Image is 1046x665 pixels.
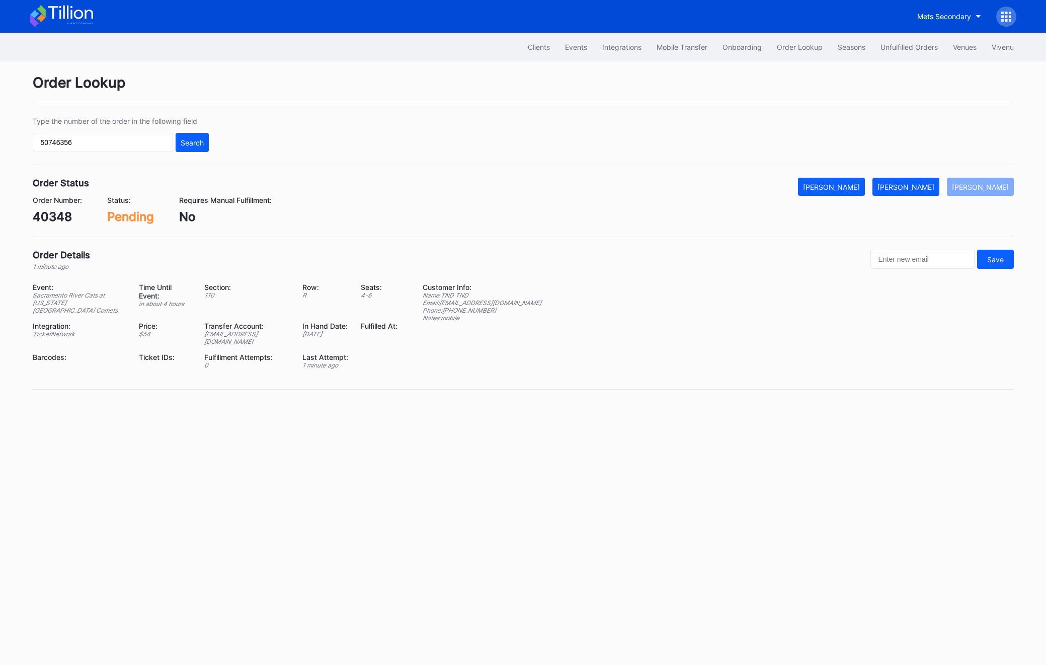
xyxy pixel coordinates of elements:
button: Clients [520,38,557,56]
button: Order Lookup [769,38,830,56]
div: Time Until Event: [139,283,192,300]
div: Unfulfilled Orders [880,43,938,51]
div: Fulfilled At: [361,322,397,330]
div: Barcodes: [33,353,127,361]
div: Events [565,43,587,51]
div: [PERSON_NAME] [952,183,1009,191]
div: Order Lookup [33,74,1014,104]
div: Last Attempt: [302,353,348,361]
button: [PERSON_NAME] [872,178,939,196]
button: Save [977,250,1014,269]
button: [PERSON_NAME] [798,178,865,196]
div: 4 - 6 [361,291,397,299]
div: Order Status [33,178,89,188]
div: Integrations [602,43,641,51]
div: Search [181,138,204,147]
div: $ 54 [139,330,192,338]
button: Mets Secondary [910,7,989,26]
button: Mobile Transfer [649,38,715,56]
div: Price: [139,322,192,330]
div: Mobile Transfer [657,43,707,51]
div: Fulfillment Attempts: [204,353,290,361]
div: Email: [EMAIL_ADDRESS][DOMAIN_NAME] [423,299,541,307]
div: Seats: [361,283,397,291]
div: Type the number of the order in the following field [33,117,209,125]
div: Section: [204,283,290,291]
div: Customer Info: [423,283,541,291]
button: Unfulfilled Orders [873,38,945,56]
div: Vivenu [992,43,1014,51]
div: Seasons [838,43,865,51]
div: in about 4 hours [139,300,192,308]
button: Vivenu [984,38,1021,56]
div: TicketNetwork [33,330,127,338]
div: In Hand Date: [302,322,348,330]
div: Status: [107,196,154,204]
div: Mets Secondary [917,12,971,21]
div: Integration: [33,322,127,330]
div: Order Lookup [777,43,823,51]
input: GT59662 [33,133,173,152]
button: Venues [945,38,984,56]
button: Seasons [830,38,873,56]
div: No [179,209,272,224]
div: R [302,291,348,299]
div: Phone: [PHONE_NUMBER] [423,307,541,314]
div: Notes: mobile [423,314,541,322]
button: Events [557,38,595,56]
div: [PERSON_NAME] [803,183,860,191]
div: Name: TND TND [423,291,541,299]
input: Enter new email [870,250,975,269]
div: 110 [204,291,290,299]
div: Order Details [33,250,90,260]
div: 1 minute ago [302,361,348,369]
div: Order Number: [33,196,82,204]
div: Venues [953,43,977,51]
button: Search [176,133,209,152]
button: Onboarding [715,38,769,56]
div: Sacramento River Cats at [US_STATE][GEOGRAPHIC_DATA] Comets [33,291,127,314]
div: Transfer Account: [204,322,290,330]
div: Event: [33,283,127,291]
div: Requires Manual Fulfillment: [179,196,272,204]
div: 40348 [33,209,82,224]
div: [PERSON_NAME] [877,183,934,191]
button: Integrations [595,38,649,56]
div: Save [987,255,1004,264]
div: 1 minute ago [33,263,90,270]
div: Row: [302,283,348,291]
div: [EMAIL_ADDRESS][DOMAIN_NAME] [204,330,290,345]
div: [DATE] [302,330,348,338]
div: 0 [204,361,290,369]
div: Onboarding [722,43,762,51]
div: Clients [528,43,550,51]
div: Ticket IDs: [139,353,192,361]
div: Pending [107,209,154,224]
button: [PERSON_NAME] [947,178,1014,196]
